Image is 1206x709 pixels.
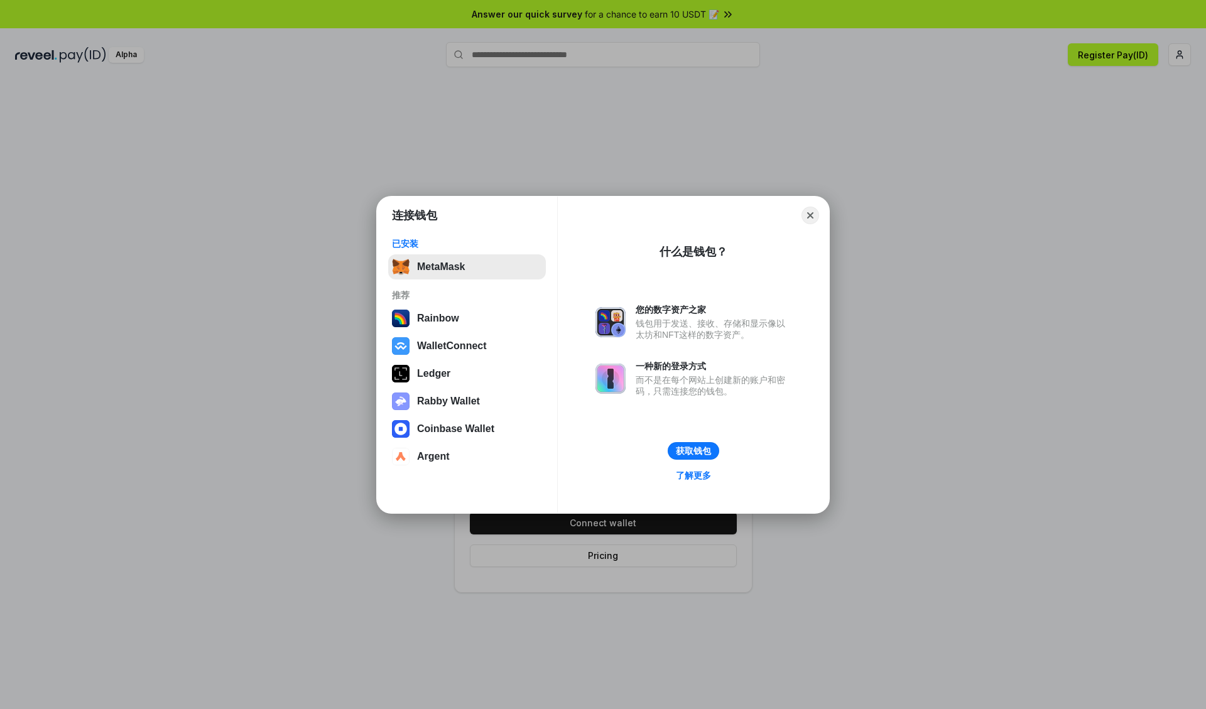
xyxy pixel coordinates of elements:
[392,310,410,327] img: svg+xml,%3Csvg%20width%3D%22120%22%20height%3D%22120%22%20viewBox%3D%220%200%20120%20120%22%20fil...
[417,261,465,273] div: MetaMask
[392,290,542,301] div: 推荐
[636,304,791,315] div: 您的数字资产之家
[388,254,546,279] button: MetaMask
[676,445,711,457] div: 获取钱包
[801,207,819,224] button: Close
[392,238,542,249] div: 已安装
[388,416,546,441] button: Coinbase Wallet
[636,374,791,397] div: 而不是在每个网站上创建新的账户和密码，只需连接您的钱包。
[392,208,437,223] h1: 连接钱包
[636,318,791,340] div: 钱包用于发送、接收、存储和显示像以太坊和NFT这样的数字资产。
[668,467,719,484] a: 了解更多
[392,337,410,355] img: svg+xml,%3Csvg%20width%3D%2228%22%20height%3D%2228%22%20viewBox%3D%220%200%2028%2028%22%20fill%3D...
[595,307,626,337] img: svg+xml,%3Csvg%20xmlns%3D%22http%3A%2F%2Fwww.w3.org%2F2000%2Fsvg%22%20fill%3D%22none%22%20viewBox...
[417,423,494,435] div: Coinbase Wallet
[660,244,727,259] div: 什么是钱包？
[417,313,459,324] div: Rainbow
[417,368,450,379] div: Ledger
[388,306,546,331] button: Rainbow
[392,365,410,382] img: svg+xml,%3Csvg%20xmlns%3D%22http%3A%2F%2Fwww.w3.org%2F2000%2Fsvg%22%20width%3D%2228%22%20height%3...
[388,444,546,469] button: Argent
[388,389,546,414] button: Rabby Wallet
[636,360,791,372] div: 一种新的登录方式
[417,396,480,407] div: Rabby Wallet
[417,340,487,352] div: WalletConnect
[392,420,410,438] img: svg+xml,%3Csvg%20width%3D%2228%22%20height%3D%2228%22%20viewBox%3D%220%200%2028%2028%22%20fill%3D...
[595,364,626,394] img: svg+xml,%3Csvg%20xmlns%3D%22http%3A%2F%2Fwww.w3.org%2F2000%2Fsvg%22%20fill%3D%22none%22%20viewBox...
[392,448,410,465] img: svg+xml,%3Csvg%20width%3D%2228%22%20height%3D%2228%22%20viewBox%3D%220%200%2028%2028%22%20fill%3D...
[392,258,410,276] img: svg+xml,%3Csvg%20fill%3D%22none%22%20height%3D%2233%22%20viewBox%3D%220%200%2035%2033%22%20width%...
[668,442,719,460] button: 获取钱包
[388,361,546,386] button: Ledger
[392,392,410,410] img: svg+xml,%3Csvg%20xmlns%3D%22http%3A%2F%2Fwww.w3.org%2F2000%2Fsvg%22%20fill%3D%22none%22%20viewBox...
[388,333,546,359] button: WalletConnect
[676,470,711,481] div: 了解更多
[417,451,450,462] div: Argent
